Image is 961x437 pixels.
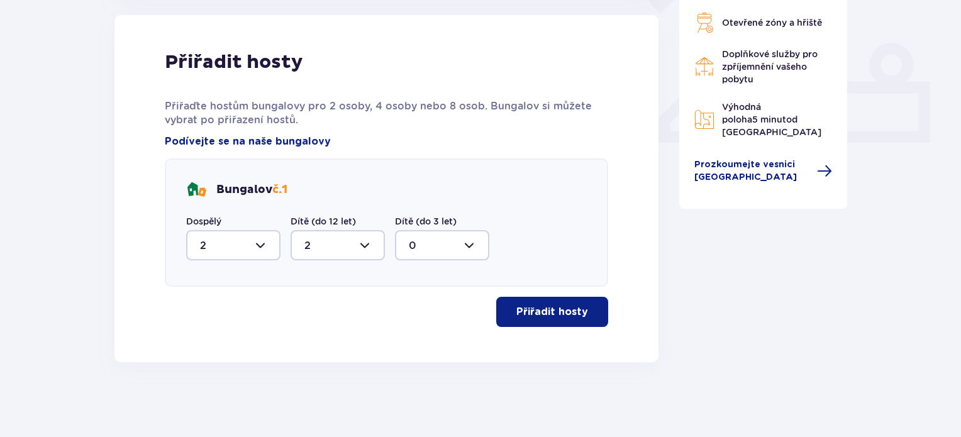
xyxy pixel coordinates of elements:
img: Ikona grilu [694,13,714,33]
font: 1 [282,182,287,197]
img: Ikona bungalovů [186,180,206,200]
font: Otevřené zóny a hřiště [722,18,822,28]
font: 5 minut [752,114,786,124]
font: Dítě (do 12 let) [291,216,356,226]
img: Ikona restaurace [694,57,714,77]
font: Přiřadit hosty [516,307,588,317]
button: Přiřadit hosty [496,297,608,327]
font: č. [272,182,282,197]
font: Prozkoumejte vesnici [GEOGRAPHIC_DATA] [694,160,797,182]
a: Prozkoumejte vesnici [GEOGRAPHIC_DATA] [694,158,833,184]
font: Doplňkové služby pro zpříjemnění vašeho pobytu [722,49,818,84]
font: Přiřaďte hostům bungalovy pro 2 osoby, 4 osoby nebo 8 osob. Bungalov si můžete vybrat po přiřazen... [165,100,592,126]
img: Ikona mapy [694,109,714,130]
font: Dítě (do 3 let) [395,216,457,226]
font: Bungalov [216,182,272,197]
font: Podívejte se na naše bungalovy [165,136,331,147]
font: Výhodná poloha [722,102,761,124]
font: Dospělý [186,216,221,226]
a: Podívejte se na naše bungalovy [165,135,331,148]
font: Přiřadit hosty [165,50,303,74]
